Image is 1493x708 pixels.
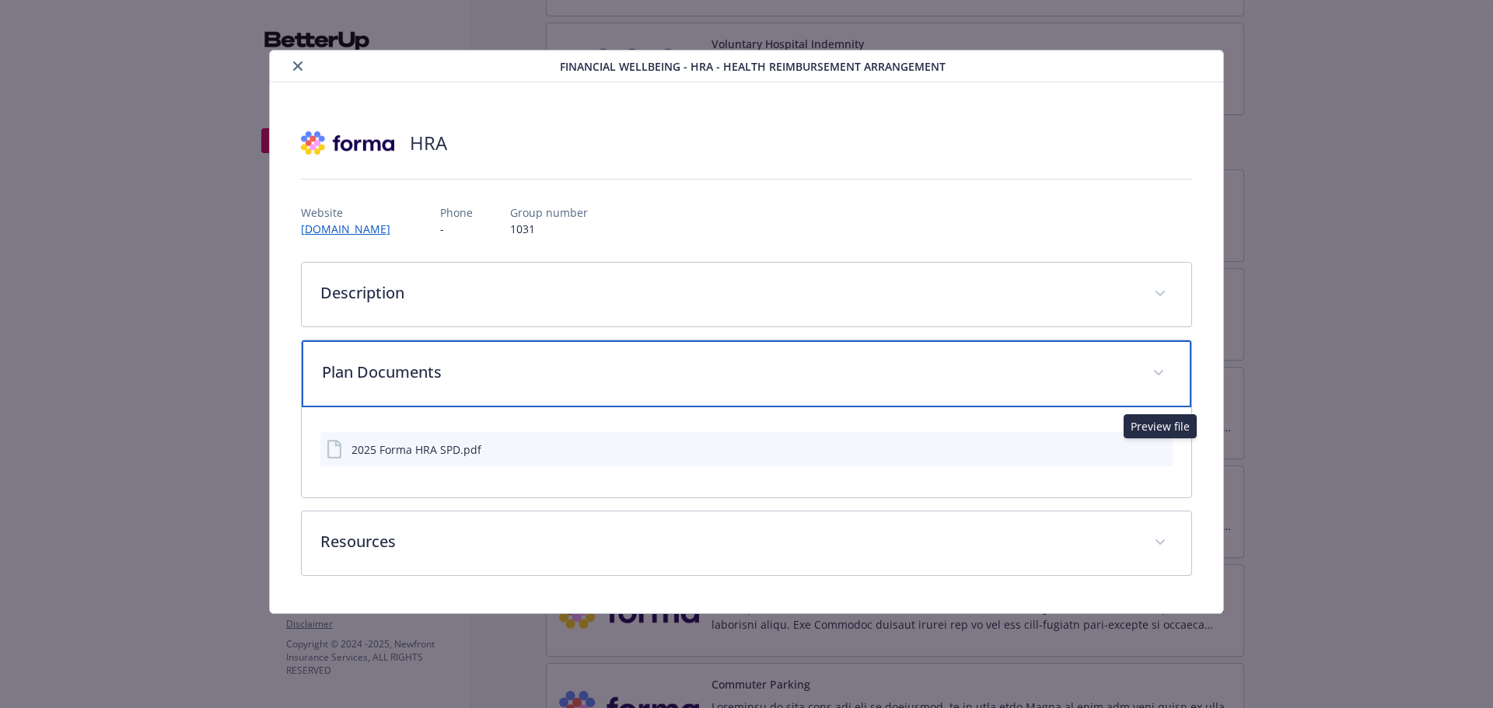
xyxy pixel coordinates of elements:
[1152,441,1166,458] button: preview file
[560,58,946,75] span: Financial Wellbeing - HRA - Health Reimbursement Arrangement
[440,204,473,221] p: Phone
[410,130,447,156] h2: HRA
[149,50,1344,614] div: details for plan Financial Wellbeing - HRA - Health Reimbursement Arrangement
[510,204,588,221] p: Group number
[320,281,1136,305] p: Description
[301,221,403,236] a: [DOMAIN_NAME]
[320,530,1136,553] p: Resources
[301,120,394,166] img: Forma, Inc.
[510,221,588,237] p: 1031
[1124,414,1197,438] div: Preview file
[1128,441,1140,458] button: download file
[322,361,1135,384] p: Plan Documents
[302,263,1192,326] div: Description
[301,204,403,221] p: Website
[440,221,473,237] p: -
[302,407,1192,497] div: Plan Documents
[302,340,1192,407] div: Plan Documents
[288,57,307,75] button: close
[302,511,1192,575] div: Resources
[351,441,481,458] div: 2025 Forma HRA SPD.pdf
